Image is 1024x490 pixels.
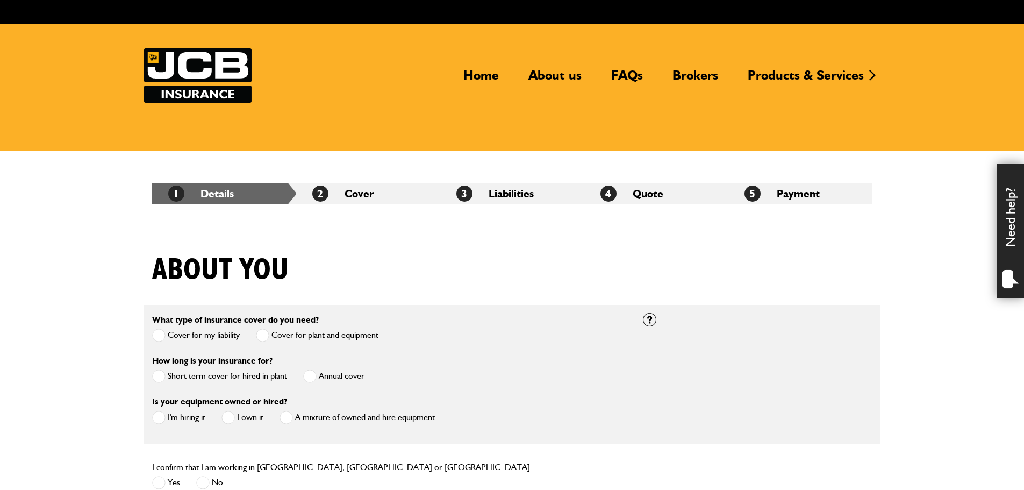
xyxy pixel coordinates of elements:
div: Need help? [997,164,1024,298]
label: What type of insurance cover do you need? [152,316,319,324]
li: Payment [728,183,872,204]
label: Yes [152,476,180,489]
label: Cover for plant and equipment [256,329,378,342]
span: 1 [168,186,184,202]
li: Cover [296,183,440,204]
a: JCB Insurance Services [144,48,252,103]
a: Brokers [664,67,726,92]
label: Is your equipment owned or hired? [152,397,287,406]
label: No [196,476,223,489]
li: Quote [584,183,728,204]
li: Details [152,183,296,204]
a: About us [520,67,590,92]
h1: About you [152,252,289,288]
span: 5 [744,186,761,202]
label: I own it [221,411,263,424]
label: I confirm that I am working in [GEOGRAPHIC_DATA], [GEOGRAPHIC_DATA] or [GEOGRAPHIC_DATA] [152,463,530,472]
span: 4 [600,186,617,202]
a: FAQs [603,67,651,92]
span: 2 [312,186,328,202]
li: Liabilities [440,183,584,204]
a: Products & Services [740,67,872,92]
img: JCB Insurance Services logo [144,48,252,103]
span: 3 [456,186,472,202]
label: Annual cover [303,370,364,383]
label: I'm hiring it [152,411,205,424]
a: Home [455,67,507,92]
label: How long is your insurance for? [152,357,273,365]
label: A mixture of owned and hire equipment [280,411,435,424]
label: Short term cover for hired in plant [152,370,287,383]
label: Cover for my liability [152,329,240,342]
